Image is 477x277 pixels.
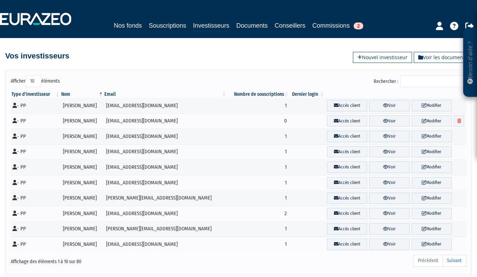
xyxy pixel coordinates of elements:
[11,98,60,113] td: - PP
[227,113,289,129] td: 0
[104,159,227,175] td: [EMAIL_ADDRESS][DOMAIN_NAME]
[114,21,142,30] a: Nos fonds
[5,52,69,60] h4: Vos investisseurs
[414,52,472,63] a: Voir les documents
[325,91,466,98] th: &nbsp;
[369,177,409,188] a: Voir
[401,75,466,87] input: Rechercher :
[11,129,60,144] td: - PP
[312,21,363,30] a: Commissions2
[227,144,289,160] td: 1
[60,129,104,144] td: [PERSON_NAME]
[354,22,363,29] span: 2
[60,144,104,160] td: [PERSON_NAME]
[11,113,60,129] td: - PP
[227,191,289,206] td: 1
[60,221,104,237] td: [PERSON_NAME]
[11,75,60,87] label: Afficher éléments
[327,100,367,111] a: Accès client
[327,193,367,204] a: Accès client
[104,191,227,206] td: [PERSON_NAME][EMAIL_ADDRESS][DOMAIN_NAME]
[104,129,227,144] td: [EMAIL_ADDRESS][DOMAIN_NAME]
[412,177,452,188] a: Modifier
[227,237,289,252] td: 1
[227,159,289,175] td: 1
[11,237,60,252] td: - PP
[412,208,452,219] a: Modifier
[327,146,367,158] a: Accès client
[353,52,412,63] a: Nouvel investisseur
[104,206,227,221] td: [EMAIL_ADDRESS][DOMAIN_NAME]
[60,237,104,252] td: [PERSON_NAME]
[60,91,104,98] th: Nom : activer pour trier la colonne par ordre d&eacute;croissant
[227,91,289,98] th: Nombre de souscriptions : activer pour trier la colonne par ordre croissant
[369,161,409,173] a: Voir
[369,100,409,111] a: Voir
[11,91,60,98] th: Type d'investisseur : activer pour trier la colonne par ordre croissant
[454,116,464,127] a: Supprimer
[104,144,227,160] td: [EMAIL_ADDRESS][DOMAIN_NAME]
[275,21,306,30] a: Conseillers
[369,223,409,235] a: Voir
[227,98,289,113] td: 1
[104,91,227,98] th: Email : activer pour trier la colonne par ordre croissant
[149,21,186,30] a: Souscriptions
[104,221,227,237] td: [PERSON_NAME][EMAIL_ADDRESS][DOMAIN_NAME]
[374,75,466,87] label: Rechercher :
[327,208,367,219] a: Accès client
[327,239,367,250] a: Accès client
[11,254,195,265] div: Affichage des éléments 1 à 10 sur 80
[60,159,104,175] td: [PERSON_NAME]
[369,208,409,219] a: Voir
[60,191,104,206] td: [PERSON_NAME]
[11,175,60,191] td: - PP
[227,221,289,237] td: 1
[11,159,60,175] td: - PP
[369,131,409,142] a: Voir
[327,116,367,127] a: Accès client
[11,221,60,237] td: - PP
[412,146,452,158] a: Modifier
[412,223,452,235] a: Modifier
[60,113,104,129] td: [PERSON_NAME]
[412,116,452,127] a: Modifier
[193,21,229,31] a: Investisseurs
[412,193,452,204] a: Modifier
[60,175,104,191] td: [PERSON_NAME]
[227,175,289,191] td: 1
[289,91,325,98] th: Dernier login : activer pour trier la colonne par ordre croissant
[60,206,104,221] td: [PERSON_NAME]
[327,177,367,188] a: Accès client
[60,98,104,113] td: [PERSON_NAME]
[11,191,60,206] td: - PP
[369,193,409,204] a: Voir
[369,239,409,250] a: Voir
[104,113,227,129] td: [EMAIL_ADDRESS][DOMAIN_NAME]
[412,161,452,173] a: Modifier
[466,31,474,94] p: Besoin d'aide ?
[227,129,289,144] td: 1
[412,131,452,142] a: Modifier
[26,75,41,87] select: Afficheréléments
[369,146,409,158] a: Voir
[327,223,367,235] a: Accès client
[327,131,367,142] a: Accès client
[11,144,60,160] td: - PP
[11,206,60,221] td: - PP
[104,237,227,252] td: [EMAIL_ADDRESS][DOMAIN_NAME]
[442,255,466,267] a: Suivant
[412,239,452,250] a: Modifier
[369,116,409,127] a: Voir
[236,21,268,30] a: Documents
[412,100,452,111] a: Modifier
[327,161,367,173] a: Accès client
[104,175,227,191] td: [EMAIL_ADDRESS][DOMAIN_NAME]
[104,98,227,113] td: [EMAIL_ADDRESS][DOMAIN_NAME]
[227,206,289,221] td: 2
